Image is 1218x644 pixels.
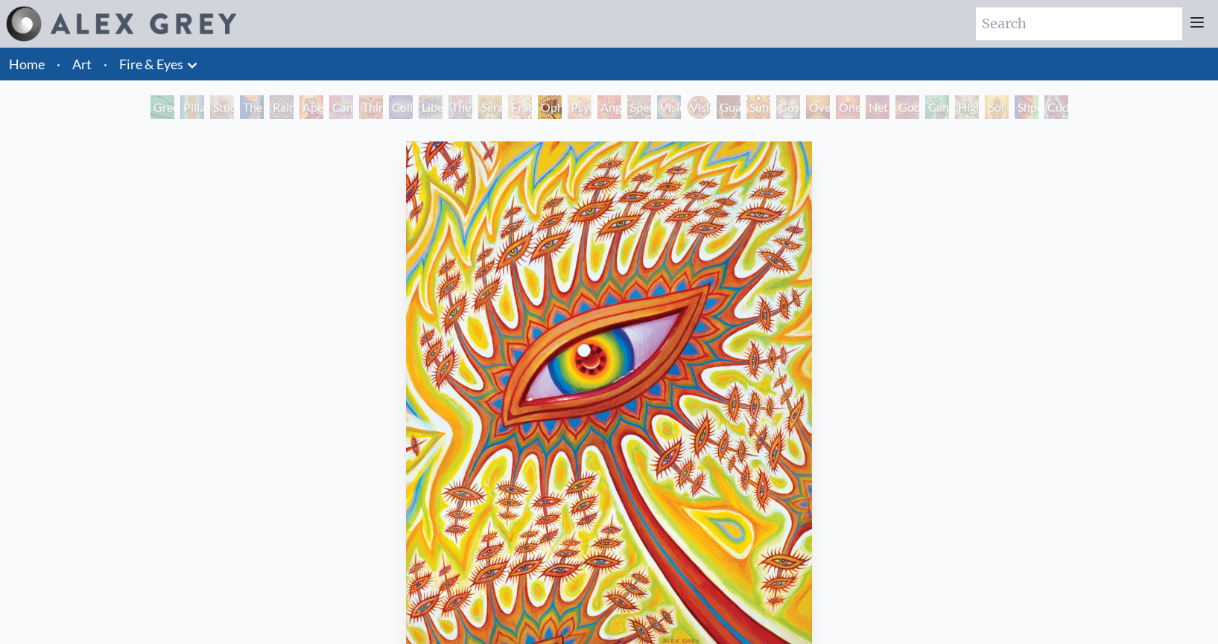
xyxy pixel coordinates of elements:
a: Home [9,56,45,72]
div: Cannabis Sutra [329,95,353,119]
div: Psychomicrograph of a Fractal Paisley Cherub Feather Tip [568,95,591,119]
div: Cannafist [925,95,949,119]
div: Study for the Great Turn [210,95,234,119]
div: Fractal Eyes [508,95,532,119]
div: One [836,95,860,119]
div: Shpongled [1015,95,1038,119]
div: Pillar of Awareness [180,95,204,119]
div: Godself [895,95,919,119]
div: The Torch [240,95,264,119]
div: Vision Crystal Tondo [687,95,711,119]
div: Seraphic Transport Docking on the Third Eye [478,95,502,119]
a: Fire & Eyes [119,54,183,74]
div: Spectral Lotus [627,95,651,119]
div: Collective Vision [389,95,413,119]
div: Cosmic Elf [776,95,800,119]
div: The Seer [448,95,472,119]
div: Third Eye Tears of Joy [359,95,383,119]
div: Higher Vision [955,95,979,119]
div: Sol Invictus [985,95,1009,119]
li: · [98,48,113,80]
div: Ophanic Eyelash [538,95,562,119]
div: Green Hand [150,95,174,119]
li: · [51,48,66,80]
div: Liberation Through Seeing [419,95,443,119]
div: Cuddle [1044,95,1068,119]
div: Rainbow Eye Ripple [270,95,294,119]
div: Sunyata [746,95,770,119]
a: Art [72,54,92,74]
div: Vision Crystal [657,95,681,119]
div: Net of Being [866,95,889,119]
div: Oversoul [806,95,830,119]
input: Search [976,7,1182,40]
div: Guardian of Infinite Vision [717,95,740,119]
div: Angel Skin [597,95,621,119]
div: Aperture [299,95,323,119]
